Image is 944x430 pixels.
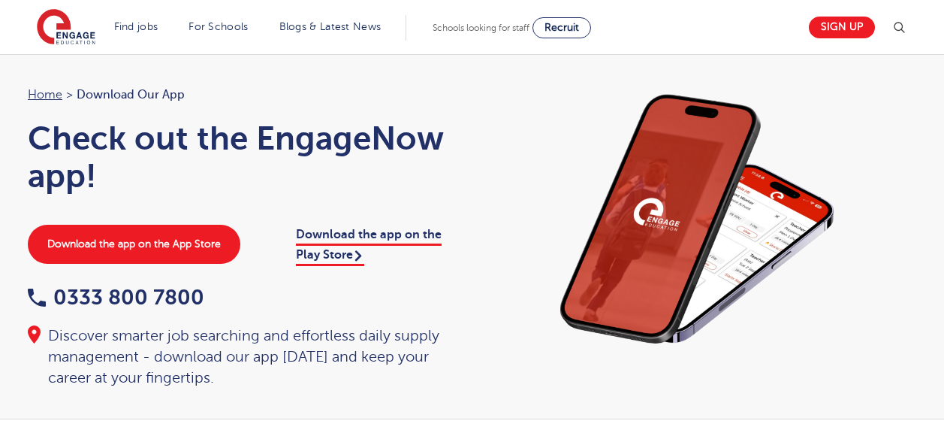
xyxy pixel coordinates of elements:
span: Schools looking for staff [433,23,529,33]
a: For Schools [188,21,248,32]
nav: breadcrumb [28,85,457,104]
a: Sign up [809,17,875,38]
h1: Check out the EngageNow app! [28,120,457,195]
div: Discover smarter job searching and effortless daily supply management - download our app [DATE] a... [28,326,457,389]
a: Download the app on the Play Store [296,228,442,265]
img: Engage Education [37,9,95,47]
span: Download our app [77,85,185,104]
a: Home [28,88,62,101]
span: Recruit [544,22,579,33]
a: Blogs & Latest News [279,21,382,32]
a: Recruit [532,17,591,38]
a: 0333 800 7800 [28,286,204,309]
span: > [66,88,73,101]
a: Find jobs [114,21,158,32]
a: Download the app on the App Store [28,225,240,264]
